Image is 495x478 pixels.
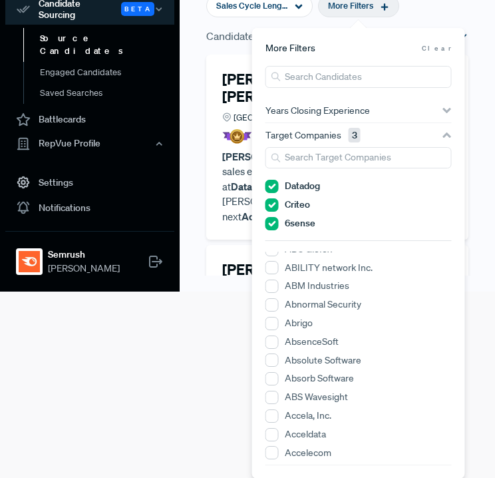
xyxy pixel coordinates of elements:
[285,298,361,312] label: Abnormal Security
[222,129,252,144] img: President Badge
[5,132,174,155] button: RepVue Profile
[265,99,452,122] button: Years Closing Experience
[285,427,326,441] label: Acceldata
[265,105,370,116] span: Years Closing Experience
[285,390,348,404] label: ABS Wavesight
[265,130,361,140] span: Target Companies
[285,261,373,275] label: ABILITY network Inc.
[234,111,318,124] span: [GEOGRAPHIC_DATA]
[265,123,452,147] button: Target Companies 3
[23,83,192,104] a: Saved Searches
[5,195,174,220] a: Notifications
[265,41,315,55] span: More Filters
[222,149,452,224] p: has year of sales experience. [PERSON_NAME] currently works at as a . [PERSON_NAME] is looking fo...
[5,231,174,281] a: SemrushSemrush[PERSON_NAME]
[222,150,385,163] strong: [PERSON_NAME] [PERSON_NAME]
[285,316,313,330] label: Abrigo
[48,248,120,262] strong: Semrush
[48,262,120,276] span: [PERSON_NAME]
[121,2,154,16] span: Beta
[285,216,315,230] label: 6sense
[285,198,310,212] label: Criteo
[265,147,452,169] input: Search Target Companies
[285,371,354,385] label: Absorb Software
[23,62,192,83] a: Engaged Candidates
[285,354,361,367] label: Absolute Software
[285,409,331,423] label: Accela, Inc.
[285,279,349,293] label: ABM Industries
[285,335,339,349] label: AbsenceSoft
[349,128,361,142] span: 3
[265,66,452,88] input: Search Candidates
[5,170,174,195] a: Settings
[222,261,339,278] h4: [PERSON_NAME]
[222,71,342,106] h4: [PERSON_NAME] [PERSON_NAME]
[242,210,327,223] strong: Account Executive
[422,43,452,53] span: Clear
[285,446,331,460] label: Accelecom
[231,180,270,193] strong: Datadog
[23,28,192,62] a: Source Candidates
[285,179,320,193] label: Datadog
[5,107,174,132] a: Battlecards
[19,251,40,272] img: Semrush
[206,28,259,44] span: Candidates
